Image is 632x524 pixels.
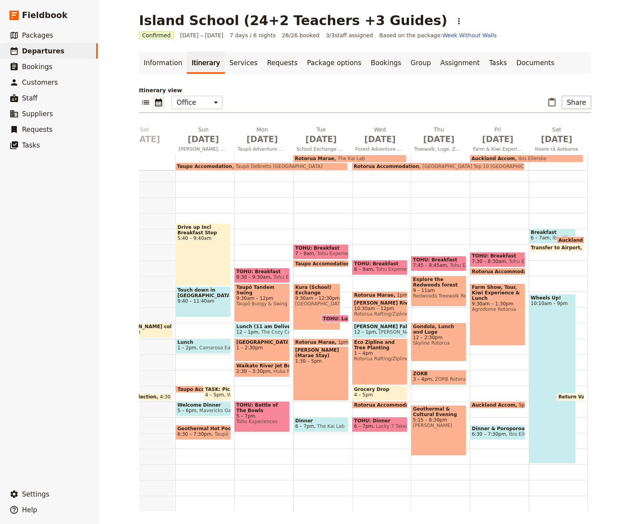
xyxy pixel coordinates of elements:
[354,418,406,424] span: TOHU: Dinner
[295,347,347,358] span: [PERSON_NAME] (Marae Stay)
[234,268,290,283] div: TOHU: Breakfast8:30 – 9:30amTohu Experiences
[314,424,345,429] span: The Kai Lab
[175,146,231,152] span: [PERSON_NAME], haere mai ki Aotearoa
[237,126,287,145] h2: Mon
[473,126,522,145] h2: Fri
[432,376,468,382] span: ZORB Rotorua
[352,401,407,409] div: Rotorua Accommodation
[177,431,212,437] span: 6:30 – 7:30pm
[354,306,406,311] span: 10:30am – 12pm
[379,31,497,39] span: Based on the package:
[139,13,448,28] h1: Island School (24+2 Teachers +3 Guides)
[196,345,240,351] span: Camarosa Eatery
[22,9,68,21] span: Fieldbook
[22,490,49,498] span: Settings
[205,392,224,398] span: 4 – 5pm
[529,126,588,155] button: Sat [DATE]Haere rā Aotearoa
[411,135,470,511] div: TOHU: Breakfast7:45 – 8:45amTohu ExperiencesExplore the Redwoods forest9 – 11amRedwoods Treewalk ...
[175,425,231,440] div: Geothermal Hot Pools6:30 – 7:30pmTaupō DeBretts [GEOGRAPHIC_DATA]
[411,370,466,385] div: ZORB3 – 4pmZORB Rotorua
[355,126,405,145] h2: Wed
[532,133,581,145] span: [DATE]
[472,301,523,307] span: 9:30am – 1:30pm
[373,424,421,429] span: Lucky 7 Takeaways
[120,126,169,145] h2: Sat
[584,245,610,250] span: 7 – 7:30am
[293,126,352,155] button: Tue [DATE]School Exchange & Marae Stay
[117,393,172,401] div: Van Collection4:30 – 5pm
[236,274,270,280] span: 8:30 – 9:30am
[295,301,338,307] span: [GEOGRAPHIC_DATA]
[314,251,358,256] span: Tohu Experiences
[354,356,406,362] span: Rotorua Rafting/Ziplines
[532,126,581,145] h2: Sat
[352,146,408,152] span: Forest Adventure & River Experience
[175,223,231,286] div: Drive up Incl Breakfast Stop5:40 – 9:40am
[354,424,373,429] span: 6 – 7pm
[447,263,491,268] span: Tohu Experiences
[366,52,406,74] a: Bookings
[472,426,523,431] span: Dinner & Poroporoaki (Farewell)
[354,387,406,392] span: Grocery Drop
[472,253,523,259] span: TOHU: Breakfast
[529,228,576,244] div: Breakfast6 – 7amIbis Ellerslie
[472,402,519,407] span: Auckland Accom
[531,230,574,235] span: Breakfast
[413,340,464,346] span: Skyline Rotorua
[529,146,585,152] span: Haere rā Aotearoa
[472,269,541,274] span: Rotorua Accommodation
[117,126,175,148] button: Sat [DATE]
[22,126,53,133] span: Requests
[531,301,574,306] span: 10:10am – 9pm
[234,323,290,338] div: Lunch (11 am Delivery)12 – 1pmThe Cozy Corner
[531,245,584,250] span: Transfer to Airport
[511,52,559,74] a: Documents
[295,296,338,301] span: 9:30am – 12:30pm
[411,146,467,152] span: Treewalk, Luge, ZORB & Cultural Evening
[354,292,397,298] span: Rotorua Marae
[529,135,588,511] div: Breakfast6 – 7amIbis EllerslieAuckland AccomTransfer to Airport7 – 7:30amWheels Up!10:10am – 9pmR...
[472,431,506,437] span: 6:30 – 7:30pm
[232,164,322,169] span: Taupō DeBretts [GEOGRAPHIC_DATA]
[470,135,529,511] div: TOHU: Breakfast7:30 – 8:30amTohu ExperiencesRotorua AccommodationFarm Show, Tour, Kiwi Experience...
[177,225,229,236] span: Drive up Incl Breakfast Stop
[472,259,506,264] span: 7:30 – 8:30am
[470,425,525,440] div: Dinner & Poroporoaki (Farewell)6:30 – 7:30pmIbis Ellerslie
[270,274,314,280] span: Tohu Experiences
[236,285,288,296] span: Taupō Tandem Swing
[557,236,585,244] div: Auckland Accom
[352,323,407,338] div: [PERSON_NAME] Falls Store Lunch12 – 1pm[PERSON_NAME][GEOGRAPHIC_DATA]
[22,47,64,55] span: Departures
[354,261,406,267] span: TOHU: Breakfast
[419,164,540,169] span: [GEOGRAPHIC_DATA] Top 10 [GEOGRAPHIC_DATA]
[175,286,231,317] div: Touch down in [GEOGRAPHIC_DATA]!9:40 – 11:40am
[258,329,300,335] span: The Cozy Corner
[236,296,288,301] span: 9:30am – 12pm
[177,287,229,298] span: Touch down in [GEOGRAPHIC_DATA]!
[234,135,293,511] div: TOHU: Breakfast8:30 – 9:30amTohu ExperiencesTaupō Tandem Swing9:30am – 12pmTaupō Bungy & SwingLun...
[203,385,231,401] div: TASK: Pick up online shopping order4 – 5pmWoolworths Taupo South
[413,406,464,417] span: Geothermal & Cultural Evening
[296,126,346,145] h2: Tue
[177,408,196,413] span: 5 – 6pm
[230,31,276,39] span: 7 days / 6 nights
[531,295,574,301] span: Wheels Up!
[413,288,464,293] span: 9 – 11am
[139,96,152,109] button: List view
[295,418,347,424] span: Dinner
[293,260,349,267] div: Taupo Accomodation
[354,300,406,306] span: [PERSON_NAME] River Rafting
[177,402,229,408] span: Welcome Dinner
[236,413,288,419] span: 5 – 7pm
[354,267,373,272] span: 8 – 9am
[22,94,38,102] span: Staff
[236,269,288,274] span: TOHU: Breakfast
[237,133,287,145] span: [DATE]
[234,146,290,152] span: Taupō Adventure Day
[295,251,314,256] span: 7 – 8am
[139,86,591,94] p: Itinerary view
[413,277,464,288] span: Explore the Redwoods forest
[413,257,464,263] span: TOHU: Breakfast
[352,417,407,432] div: TOHU: Dinner6 – 7pmLucky 7 Takeaways
[352,260,407,275] div: TOHU: Breakfast8 – 9amTohu Experiences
